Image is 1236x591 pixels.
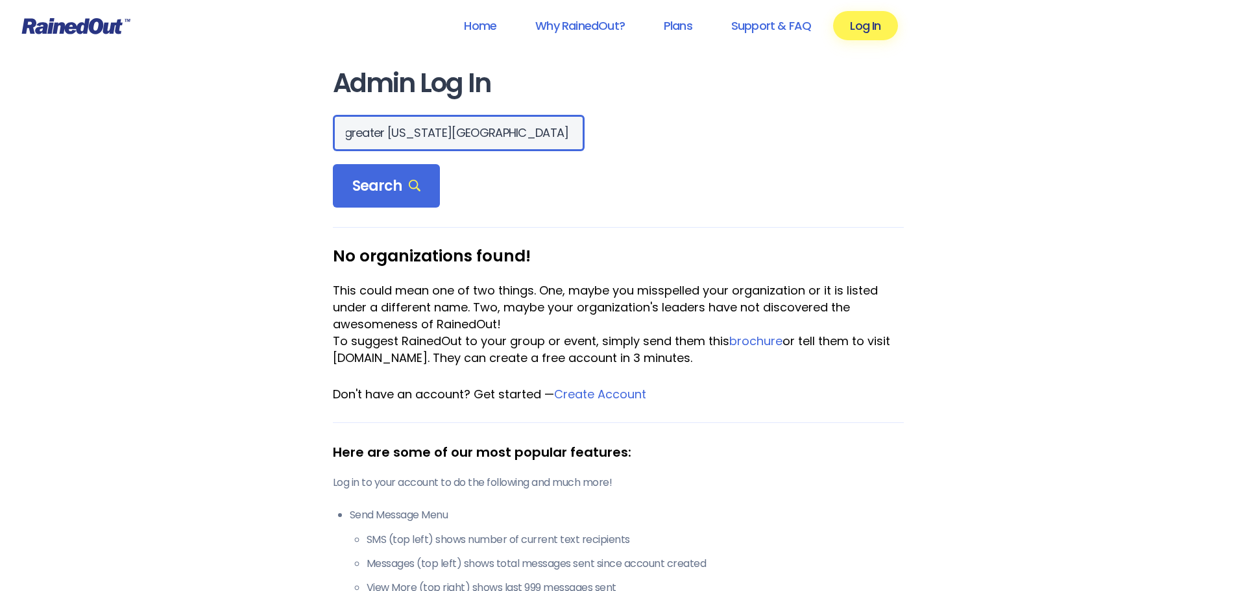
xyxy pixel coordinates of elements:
[554,386,646,402] a: Create Account
[333,282,904,333] div: This could mean one of two things. One, maybe you misspelled your organization or it is listed un...
[714,11,828,40] a: Support & FAQ
[833,11,897,40] a: Log In
[518,11,642,40] a: Why RainedOut?
[367,556,904,572] li: Messages (top left) shows total messages sent since account created
[333,475,904,490] p: Log in to your account to do the following and much more!
[447,11,513,40] a: Home
[352,177,421,195] span: Search
[333,247,904,265] h3: No organizations found!
[729,333,782,349] a: brochure
[333,115,585,151] input: Search Orgs…
[333,164,441,208] div: Search
[367,532,904,548] li: SMS (top left) shows number of current text recipients
[333,442,904,462] div: Here are some of our most popular features:
[333,69,904,98] h1: Admin Log In
[333,333,904,367] div: To suggest RainedOut to your group or event, simply send them this or tell them to visit [DOMAIN_...
[647,11,709,40] a: Plans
